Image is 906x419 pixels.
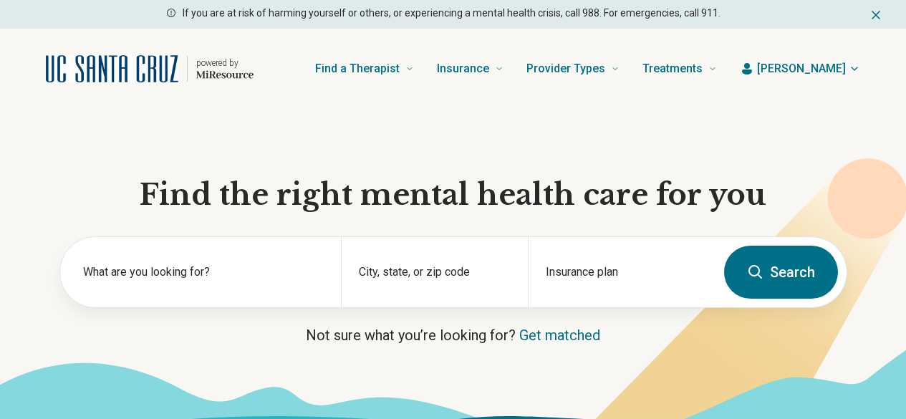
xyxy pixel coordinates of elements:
[526,59,605,79] span: Provider Types
[46,46,254,92] a: Home page
[437,40,503,97] a: Insurance
[315,40,414,97] a: Find a Therapist
[526,40,620,97] a: Provider Types
[642,40,717,97] a: Treatments
[59,325,847,345] p: Not sure what you’re looking for?
[740,60,860,77] button: [PERSON_NAME]
[519,327,600,344] a: Get matched
[59,176,847,213] h1: Find the right mental health care for you
[183,6,721,21] p: If you are at risk of harming yourself or others, or experiencing a mental health crisis, call 98...
[869,6,883,23] button: Dismiss
[315,59,400,79] span: Find a Therapist
[437,59,489,79] span: Insurance
[642,59,703,79] span: Treatments
[757,60,846,77] span: [PERSON_NAME]
[196,57,254,69] p: powered by
[724,246,838,299] button: Search
[83,264,324,281] label: What are you looking for?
